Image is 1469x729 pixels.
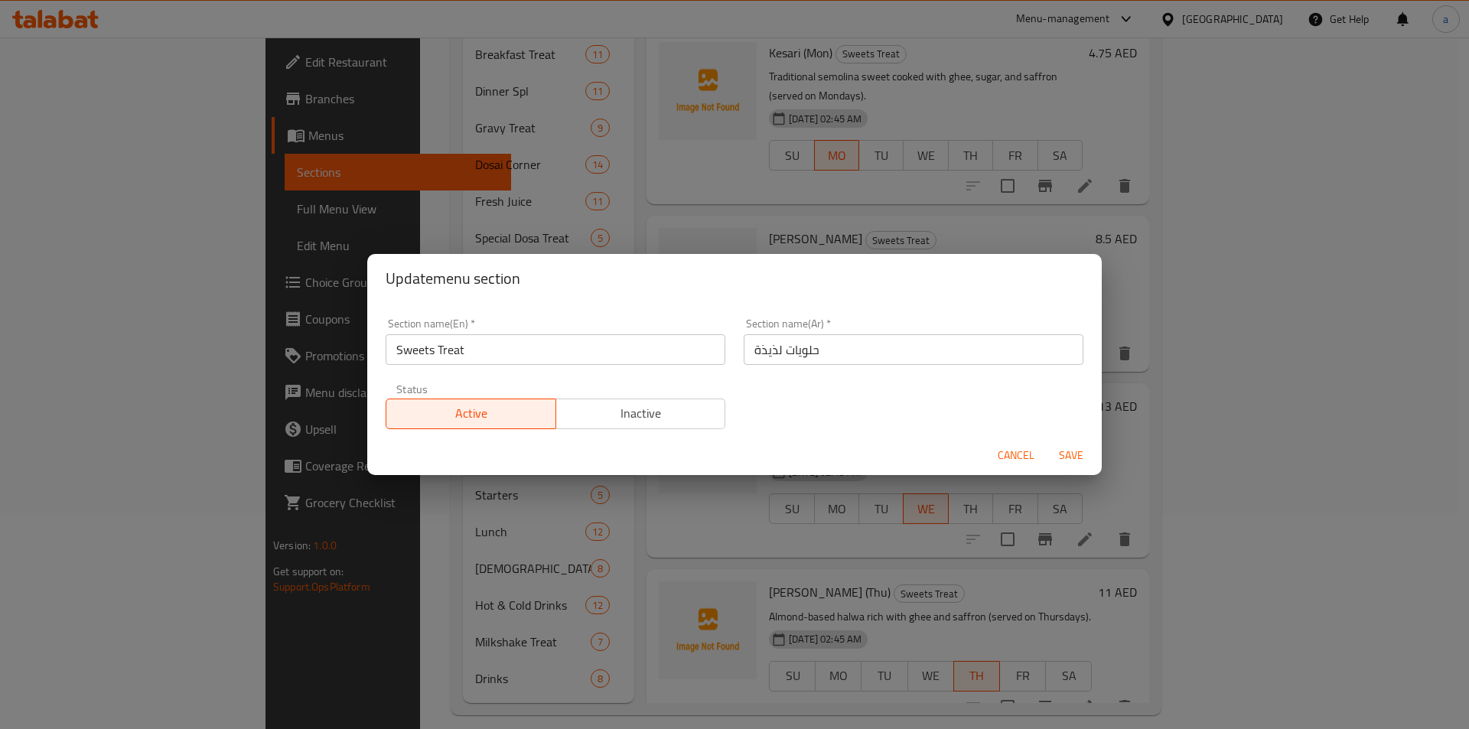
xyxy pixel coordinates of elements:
button: Cancel [992,441,1041,470]
span: Inactive [562,402,720,425]
input: Please enter section name(ar) [744,334,1083,365]
span: Save [1053,446,1090,465]
input: Please enter section name(en) [386,334,725,365]
span: Active [392,402,550,425]
span: Cancel [998,446,1034,465]
h2: Update menu section [386,266,1083,291]
button: Save [1047,441,1096,470]
button: Active [386,399,556,429]
button: Inactive [555,399,726,429]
